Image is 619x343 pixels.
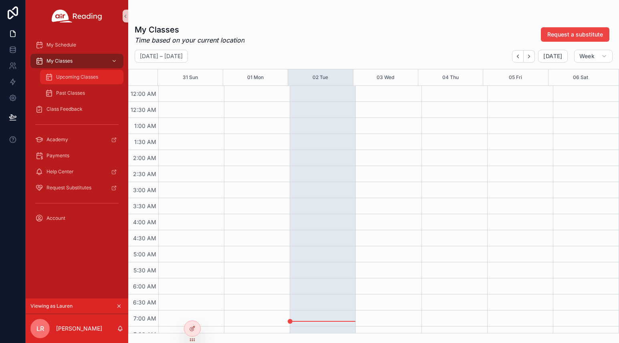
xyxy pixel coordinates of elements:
[131,235,158,242] span: 4:30 AM
[135,24,244,35] h1: My Classes
[46,185,91,191] span: Request Substitutes
[46,136,68,143] span: Academy
[541,27,609,42] button: Request a substitute
[543,53,562,60] span: [DATE]
[132,138,158,145] span: 1:30 AM
[129,90,158,97] span: 12:00 AM
[46,215,65,221] span: Account
[442,69,459,85] button: 04 Thu
[46,168,74,175] span: Help Center
[140,52,183,60] h2: [DATE] – [DATE]
[573,69,588,85] button: 06 Sat
[30,181,123,195] a: Request Substitutes
[131,203,158,209] span: 3:30 AM
[313,69,328,85] button: 02 Tue
[129,106,158,113] span: 12:30 AM
[538,50,567,63] button: [DATE]
[524,50,535,63] button: Next
[547,30,603,39] span: Request a substitute
[574,50,613,63] button: Week
[377,69,394,85] button: 03 Wed
[46,106,83,112] span: Class Feedback
[131,170,158,177] span: 2:30 AM
[40,86,123,100] a: Past Classes
[36,324,44,333] span: LR
[131,283,158,290] span: 6:00 AM
[509,69,522,85] button: 05 Fri
[56,90,85,96] span: Past Classes
[131,251,158,258] span: 5:00 AM
[46,42,76,48] span: My Schedule
[131,267,158,274] span: 5:30 AM
[56,74,98,80] span: Upcoming Classes
[131,315,158,322] span: 7:00 AM
[26,32,128,236] div: scrollable content
[131,299,158,306] span: 6:30 AM
[131,331,158,338] span: 7:30 AM
[131,154,158,161] span: 2:00 AM
[30,132,123,147] a: Academy
[30,54,123,68] a: My Classes
[131,187,158,193] span: 3:00 AM
[52,10,102,22] img: App logo
[30,148,123,163] a: Payments
[512,50,524,63] button: Back
[131,219,158,225] span: 4:00 AM
[30,164,123,179] a: Help Center
[135,35,244,45] em: Time based on your current location
[56,325,102,333] p: [PERSON_NAME]
[247,69,264,85] button: 01 Mon
[30,102,123,116] a: Class Feedback
[46,152,69,159] span: Payments
[30,303,73,309] span: Viewing as Lauren
[30,211,123,225] a: Account
[30,38,123,52] a: My Schedule
[579,53,595,60] span: Week
[183,69,198,85] button: 31 Sun
[46,58,73,64] span: My Classes
[132,122,158,129] span: 1:00 AM
[40,70,123,84] a: Upcoming Classes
